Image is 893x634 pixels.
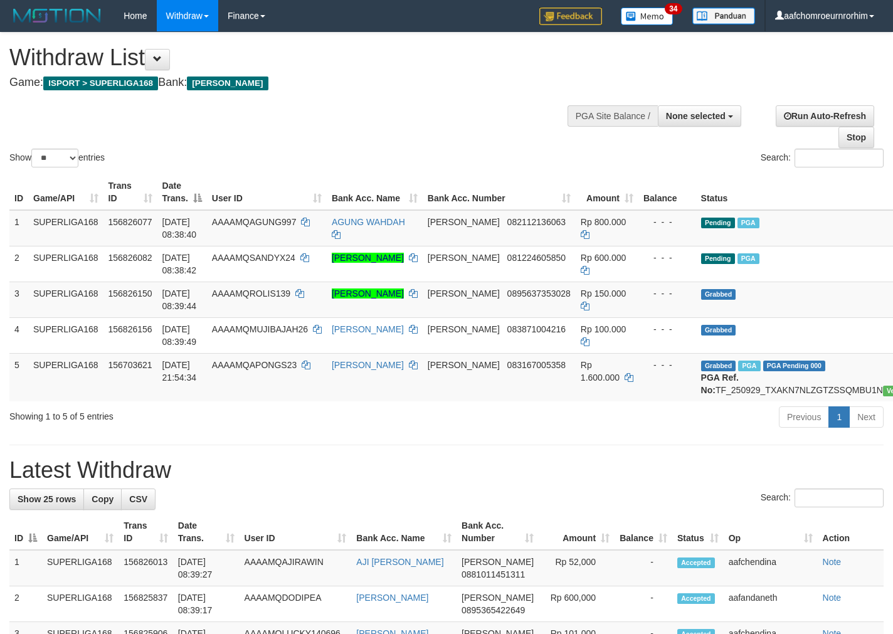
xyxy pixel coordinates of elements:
[581,360,620,383] span: Rp 1.600.000
[428,253,500,263] span: [PERSON_NAME]
[351,514,457,550] th: Bank Acc. Name: activate to sort column ascending
[18,494,76,504] span: Show 25 rows
[212,324,308,334] span: AAAAMQMUJIBAJAH26
[9,405,362,423] div: Showing 1 to 5 of 5 entries
[539,514,615,550] th: Amount: activate to sort column ascending
[9,77,583,89] h4: Game: Bank:
[173,514,240,550] th: Date Trans.: activate to sort column ascending
[92,494,114,504] span: Copy
[701,253,735,264] span: Pending
[9,317,28,353] td: 4
[9,489,84,510] a: Show 25 rows
[108,324,152,334] span: 156826156
[701,361,736,371] span: Grabbed
[162,217,197,240] span: [DATE] 08:38:40
[9,174,28,210] th: ID
[162,324,197,347] span: [DATE] 08:39:49
[332,217,405,227] a: AGUNG WAHDAH
[212,253,295,263] span: AAAAMQSANDYX24
[9,246,28,282] td: 2
[462,569,525,579] span: Copy 0881011451311 to clipboard
[539,586,615,622] td: Rp 600,000
[539,550,615,586] td: Rp 52,000
[761,489,884,507] label: Search:
[643,359,691,371] div: - - -
[9,282,28,317] td: 3
[462,557,534,567] span: [PERSON_NAME]
[28,246,103,282] td: SUPERLIGA168
[615,514,672,550] th: Balance: activate to sort column ascending
[119,550,172,586] td: 156826013
[162,253,197,275] span: [DATE] 08:38:42
[828,406,850,428] a: 1
[240,586,352,622] td: AAAAMQDODIPEA
[9,353,28,401] td: 5
[643,216,691,228] div: - - -
[701,325,736,335] span: Grabbed
[701,218,735,228] span: Pending
[581,288,626,299] span: Rp 150.000
[173,586,240,622] td: [DATE] 08:39:17
[643,323,691,335] div: - - -
[327,174,423,210] th: Bank Acc. Name: activate to sort column ascending
[332,253,404,263] a: [PERSON_NAME]
[462,605,525,615] span: Copy 0895365422649 to clipboard
[356,593,428,603] a: [PERSON_NAME]
[108,217,152,227] span: 156826077
[428,217,500,227] span: [PERSON_NAME]
[212,288,290,299] span: AAAAMQROLIS139
[108,360,152,370] span: 156703621
[615,586,672,622] td: -
[31,149,78,167] select: Showentries
[173,550,240,586] td: [DATE] 08:39:27
[28,353,103,401] td: SUPERLIGA168
[28,210,103,246] td: SUPERLIGA168
[43,77,158,90] span: ISPORT > SUPERLIGA168
[776,105,874,127] a: Run Auto-Refresh
[795,489,884,507] input: Search:
[428,360,500,370] span: [PERSON_NAME]
[332,288,404,299] a: [PERSON_NAME]
[568,105,658,127] div: PGA Site Balance /
[643,251,691,264] div: - - -
[28,317,103,353] td: SUPERLIGA168
[823,557,842,567] a: Note
[157,174,207,210] th: Date Trans.: activate to sort column descending
[507,360,566,370] span: Copy 083167005358 to clipboard
[658,105,741,127] button: None selected
[615,550,672,586] td: -
[119,586,172,622] td: 156825837
[42,586,119,622] td: SUPERLIGA168
[701,372,739,395] b: PGA Ref. No:
[108,253,152,263] span: 156826082
[779,406,829,428] a: Previous
[621,8,674,25] img: Button%20Memo.svg
[212,217,297,227] span: AAAAMQAGUNG997
[129,494,147,504] span: CSV
[9,550,42,586] td: 1
[207,174,327,210] th: User ID: activate to sort column ascending
[83,489,122,510] a: Copy
[838,127,874,148] a: Stop
[240,550,352,586] td: AAAAMQAJIRAWIN
[103,174,157,210] th: Trans ID: activate to sort column ascending
[672,514,724,550] th: Status: activate to sort column ascending
[507,217,566,227] span: Copy 082112136063 to clipboard
[332,324,404,334] a: [PERSON_NAME]
[356,557,443,567] a: AJI [PERSON_NAME]
[823,593,842,603] a: Note
[332,360,404,370] a: [PERSON_NAME]
[724,586,818,622] td: aafandaneth
[28,174,103,210] th: Game/API: activate to sort column ascending
[42,550,119,586] td: SUPERLIGA168
[428,288,500,299] span: [PERSON_NAME]
[108,288,152,299] span: 156826150
[724,514,818,550] th: Op: activate to sort column ascending
[462,593,534,603] span: [PERSON_NAME]
[666,111,726,121] span: None selected
[507,324,566,334] span: Copy 083871004216 to clipboard
[701,289,736,300] span: Grabbed
[677,557,715,568] span: Accepted
[162,360,197,383] span: [DATE] 21:54:34
[795,149,884,167] input: Search:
